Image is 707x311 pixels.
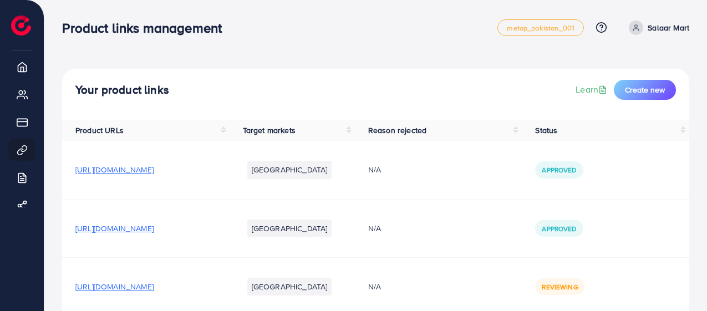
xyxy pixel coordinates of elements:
span: N/A [368,164,381,175]
h3: Product links management [62,20,231,36]
img: logo [11,16,31,35]
a: Learn [576,83,609,96]
span: Reason rejected [368,125,426,136]
span: Status [535,125,557,136]
button: Create new [614,80,676,100]
span: [URL][DOMAIN_NAME] [75,164,154,175]
span: N/A [368,281,381,292]
li: [GEOGRAPHIC_DATA] [247,278,332,295]
span: N/A [368,223,381,234]
a: Salaar Mart [624,21,689,35]
span: Target markets [243,125,296,136]
iframe: Chat [660,261,699,303]
a: metap_pakistan_001 [497,19,584,36]
span: Approved [542,165,576,175]
span: Approved [542,224,576,233]
span: Create new [625,84,665,95]
li: [GEOGRAPHIC_DATA] [247,161,332,179]
span: Reviewing [542,282,578,292]
span: [URL][DOMAIN_NAME] [75,281,154,292]
li: [GEOGRAPHIC_DATA] [247,220,332,237]
h4: Your product links [75,83,169,97]
span: Product URLs [75,125,124,136]
p: Salaar Mart [648,21,689,34]
span: metap_pakistan_001 [507,24,574,32]
span: [URL][DOMAIN_NAME] [75,223,154,234]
